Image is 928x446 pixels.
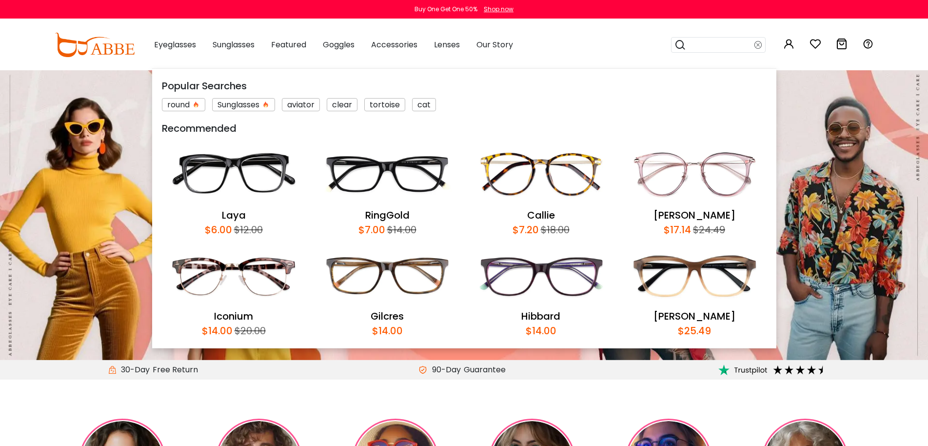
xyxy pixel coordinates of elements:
div: $6.00 [205,223,232,237]
div: Recommended [162,121,767,136]
div: round [162,98,205,111]
span: 90-Day [427,364,461,376]
div: $18.00 [539,223,570,237]
div: $7.20 [513,223,539,237]
img: RingGold [316,141,459,208]
div: Sunglasses [212,98,275,111]
div: Buy One Get One 50% [415,5,477,14]
a: RingGold [365,208,410,222]
a: Laya [222,208,246,222]
img: Hibbard [469,242,613,309]
div: $12.00 [232,223,263,237]
a: Hibbard [521,309,560,323]
div: $14.00 [202,324,233,338]
span: Sunglasses [213,39,255,50]
div: Shop now [484,5,513,14]
div: $14.00 [526,324,556,338]
a: [PERSON_NAME] [653,208,735,222]
a: Iconium [214,309,253,323]
div: tortoise [364,98,405,111]
div: $24.49 [691,223,725,237]
div: $20.00 [233,324,266,338]
span: Lenses [434,39,460,50]
img: abbeglasses.com [55,33,135,57]
img: Gilcres [316,242,459,309]
div: $17.14 [664,223,691,237]
div: $7.00 [358,223,385,237]
div: Guarantee [461,364,509,376]
span: Eyeglasses [154,39,196,50]
span: 30-Day [116,364,150,376]
a: [PERSON_NAME] [653,309,735,323]
a: Shop now [479,5,513,13]
div: aviator [282,98,320,111]
a: Gilcres [371,309,404,323]
span: Our Story [476,39,513,50]
span: Featured [271,39,306,50]
span: Goggles [323,39,355,50]
img: Laya [162,141,306,208]
img: Iconium [162,242,306,309]
div: Popular Searches [162,79,767,93]
a: Callie [527,208,555,222]
img: Naomi [623,141,767,208]
span: Accessories [371,39,417,50]
img: Callie [469,141,613,208]
div: cat [412,98,436,111]
div: $14.00 [372,324,403,338]
div: Free Return [150,364,201,376]
div: clear [327,98,357,111]
div: $14.00 [385,223,416,237]
div: $25.49 [678,324,711,338]
img: Sonia [623,242,767,309]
